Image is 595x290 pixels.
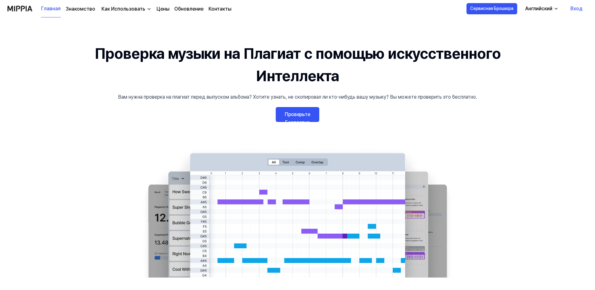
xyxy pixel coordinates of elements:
[520,2,562,15] button: Английский
[174,5,204,13] a: Обновление
[524,5,554,12] div: Английский
[66,5,95,13] a: Знакомство
[41,0,61,17] a: Главная
[466,3,517,14] button: Сервисная Брошюра
[100,5,147,13] div: Как Использовать
[147,7,152,12] img: вниз
[136,147,459,278] img: основное Изображение
[118,93,477,101] div: Вам нужна проверка на плагиат перед выпуском альбома? Хотите узнать, не скопировал ли кто-нибудь ...
[276,107,319,122] a: Проверьте Бесплатно
[157,5,169,13] a: Цены
[73,42,522,87] h1: Проверка музыки на Плагиат с помощью искусственного Интеллекта
[100,5,152,13] button: Как Использовать
[208,5,231,13] a: Контакты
